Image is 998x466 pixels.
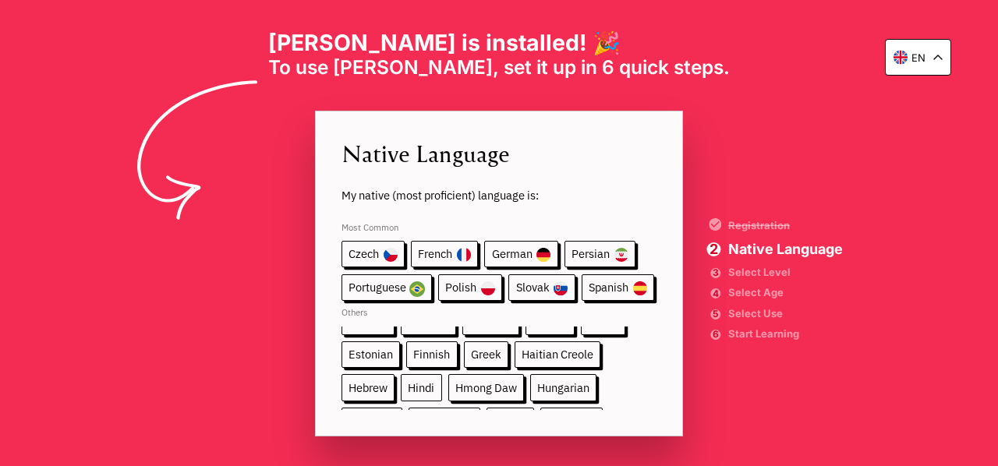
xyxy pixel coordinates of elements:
span: Icelandic [342,408,402,435]
span: Hmong Daw [448,374,524,401]
span: Native Language [728,242,843,256]
span: Others [342,301,656,327]
span: Hebrew [342,374,395,401]
h1: [PERSON_NAME] is installed! 🎉 [268,30,730,56]
span: Haitian Creole [515,341,600,369]
span: Hungarian [530,374,596,401]
span: Greek [464,341,508,369]
span: Spanish [582,274,654,302]
span: Select Age [728,288,843,297]
span: Registration [728,221,843,231]
span: To use [PERSON_NAME], set it up in 6 quick steps. [268,56,730,79]
span: Czech [342,241,405,268]
p: en [911,51,925,64]
span: Slovak [508,274,575,302]
span: Start Learning [728,330,843,338]
span: My native (most proficient) language is: [342,169,656,203]
span: Hindi [401,374,441,401]
span: German [484,241,557,268]
span: Indonesian [409,408,480,435]
span: Italian [487,408,534,435]
span: Polish [438,274,502,302]
span: Portuguese [342,274,432,302]
span: Estonian [342,341,400,369]
span: Japanese [540,408,603,435]
span: Most Common [342,209,656,241]
span: Native Language [342,137,656,169]
span: Select Use [728,309,843,318]
span: Select Level [728,268,843,277]
span: Persian [564,241,635,268]
span: French [411,241,478,268]
span: Finnish [406,341,457,369]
